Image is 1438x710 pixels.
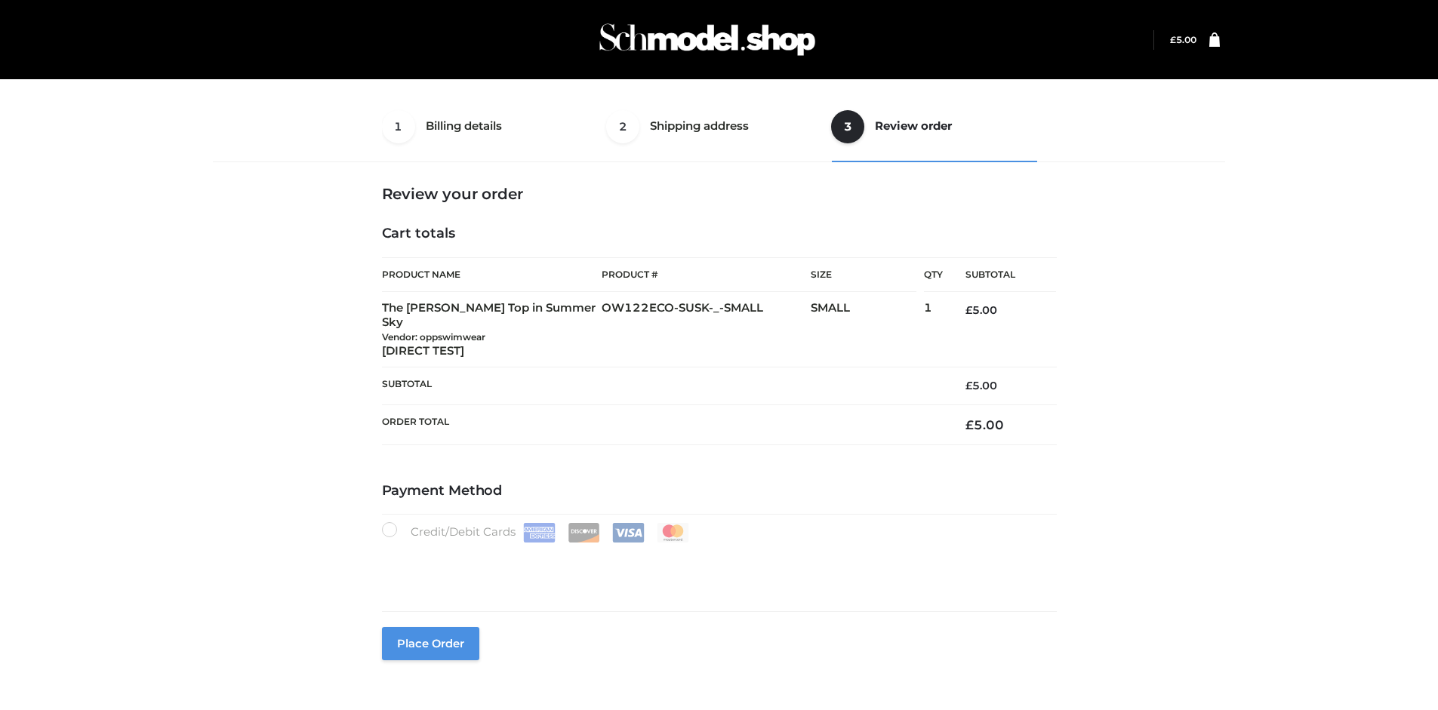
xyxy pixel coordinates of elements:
bdi: 5.00 [965,303,997,317]
h3: Review your order [382,185,1057,203]
span: £ [965,379,972,392]
img: Visa [612,523,645,542]
th: Qty [924,257,943,292]
th: Size [811,258,916,292]
img: Schmodel Admin 964 [594,10,821,69]
span: £ [965,303,972,317]
td: The [PERSON_NAME] Top in Summer Sky [DIRECT TEST] [382,292,602,367]
iframe: Secure payment input frame [379,539,1054,595]
td: OW122ECO-SUSK-_-SMALL [602,292,811,367]
th: Product Name [382,257,602,292]
span: £ [1170,34,1176,45]
td: SMALL [811,292,924,367]
th: Subtotal [382,367,944,404]
button: Place order [382,627,479,660]
a: £5.00 [1170,34,1196,45]
bdi: 5.00 [1170,34,1196,45]
h4: Cart totals [382,226,1057,242]
th: Product # [602,257,811,292]
bdi: 5.00 [965,417,1004,432]
img: Amex [523,523,556,542]
span: £ [965,417,974,432]
h4: Payment Method [382,483,1057,499]
th: Order Total [382,404,944,444]
td: 1 [924,292,943,367]
bdi: 5.00 [965,379,997,392]
label: Credit/Debit Cards [382,522,691,542]
small: Vendor: oppswimwear [382,331,485,343]
th: Subtotal [943,258,1056,292]
img: Mastercard [657,523,689,542]
img: Discover [568,523,600,542]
